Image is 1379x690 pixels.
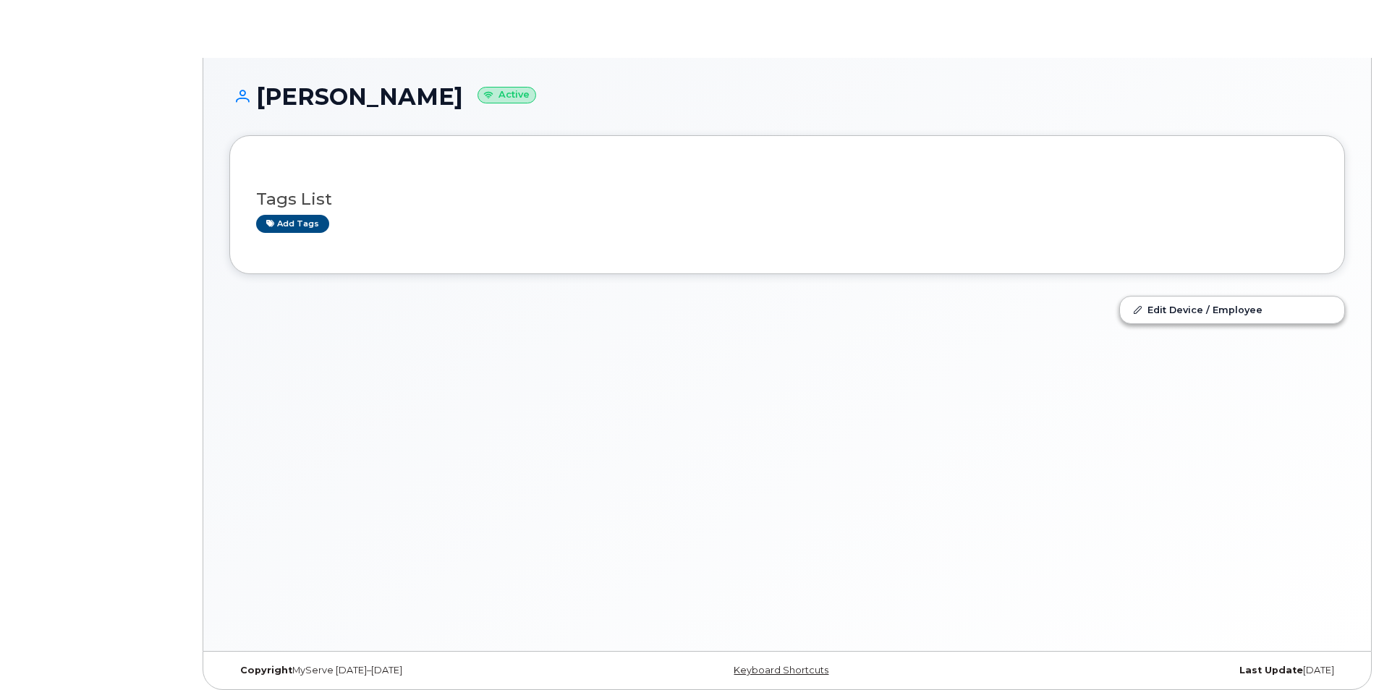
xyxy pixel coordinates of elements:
[256,190,1318,208] h3: Tags List
[478,87,536,103] small: Active
[1239,665,1303,676] strong: Last Update
[973,665,1345,676] div: [DATE]
[229,665,601,676] div: MyServe [DATE]–[DATE]
[229,84,1345,109] h1: [PERSON_NAME]
[734,665,828,676] a: Keyboard Shortcuts
[240,665,292,676] strong: Copyright
[1120,297,1344,323] a: Edit Device / Employee
[256,215,329,233] a: Add tags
